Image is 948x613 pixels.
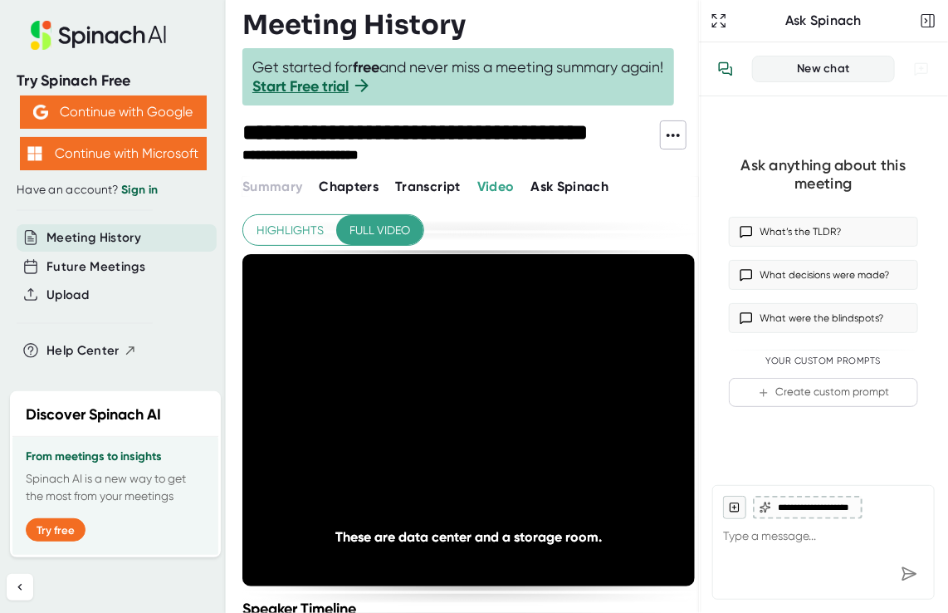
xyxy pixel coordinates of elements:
button: What decisions were made? [729,260,918,290]
div: Send message [894,559,924,589]
button: Chapters [319,177,379,197]
span: Highlights [257,220,324,241]
p: Spinach AI is a new way to get the most from your meetings [26,470,205,505]
span: Chapters [319,179,379,194]
button: Summary [242,177,302,197]
h3: From meetings to insights [26,450,205,463]
button: Transcript [395,177,461,197]
div: Have an account? [17,183,209,198]
div: Ask anything about this meeting [729,156,918,194]
button: Create custom prompt [729,378,918,407]
a: Start Free trial [252,77,349,96]
div: New chat [763,61,884,76]
button: What were the blindspots? [729,303,918,333]
a: Sign in [121,183,158,197]
button: Upload [46,286,89,305]
button: Expand to Ask Spinach page [707,9,731,32]
h2: Discover Spinach AI [26,404,161,426]
button: Collapse sidebar [7,574,33,601]
button: Video [477,177,515,197]
div: Ask Spinach [731,12,916,29]
button: Try free [26,518,86,542]
button: Continue with Microsoft [20,137,207,170]
span: Summary [242,179,302,194]
span: Video [477,179,515,194]
button: Continue with Google [20,96,207,129]
div: Your Custom Prompts [729,356,918,367]
button: Future Meetings [46,257,145,277]
h3: Meeting History [242,9,466,41]
b: free [353,58,379,76]
button: Full video [336,215,423,246]
span: Full video [349,220,410,241]
span: Transcript [395,179,461,194]
button: What’s the TLDR? [729,217,918,247]
button: Ask Spinach [531,177,609,197]
span: Help Center [46,341,120,360]
span: Ask Spinach [531,179,609,194]
button: Close conversation sidebar [916,9,940,32]
span: Get started for and never miss a meeting summary again! [252,58,664,96]
button: Highlights [243,215,337,246]
div: These are data center and a storage room. [288,529,650,545]
button: Meeting History [46,228,141,248]
div: Try Spinach Free [17,71,209,91]
img: Aehbyd4JwY73AAAAAElFTkSuQmCC [33,105,48,120]
button: View conversation history [709,52,742,86]
button: Help Center [46,341,137,360]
